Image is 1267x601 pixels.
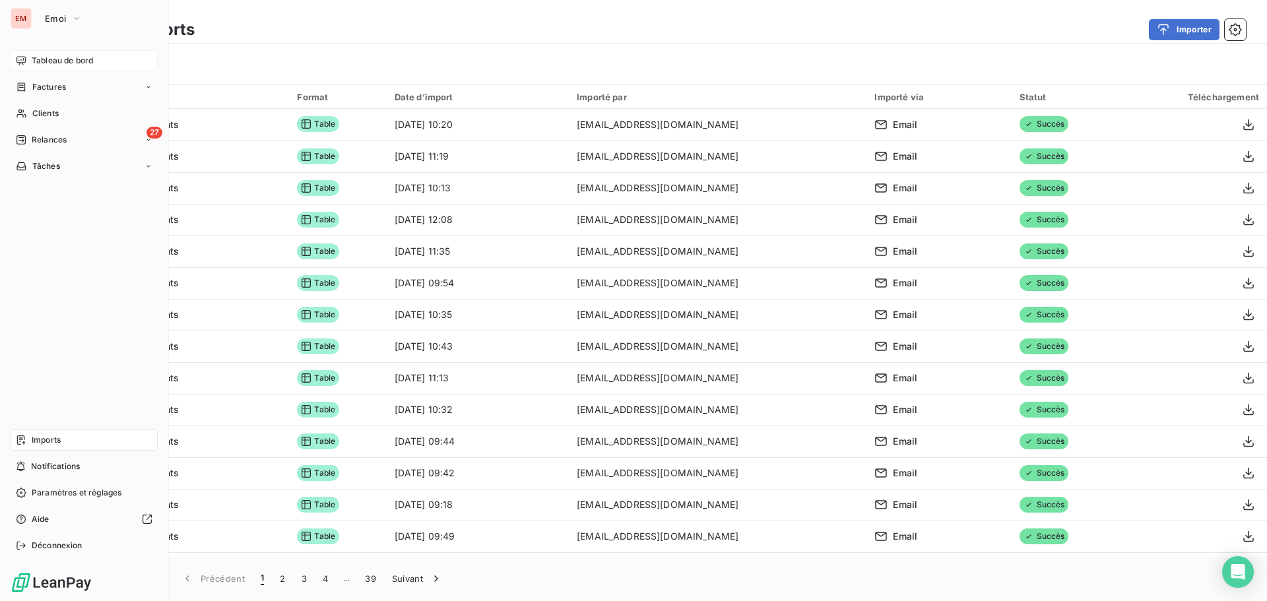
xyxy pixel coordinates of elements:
div: Téléchargement [1128,92,1259,102]
span: Succès [1020,370,1069,386]
button: 2 [272,565,293,592]
td: [EMAIL_ADDRESS][DOMAIN_NAME] [569,267,866,299]
div: Open Intercom Messenger [1222,556,1254,588]
div: EM [11,8,32,29]
span: Succès [1020,338,1069,354]
span: Table [297,370,339,386]
span: Table [297,116,339,132]
span: Table [297,465,339,481]
span: Table [297,338,339,354]
span: Email [893,435,917,448]
td: [DATE] 10:35 [387,299,569,331]
span: Imports [32,434,61,446]
td: [EMAIL_ADDRESS][DOMAIN_NAME] [569,426,866,457]
span: Email [893,213,917,226]
td: [EMAIL_ADDRESS][DOMAIN_NAME] [569,521,866,552]
span: Aide [32,513,49,525]
span: Notifications [31,460,80,472]
td: [EMAIL_ADDRESS][DOMAIN_NAME] [569,172,866,204]
span: Email [893,245,917,258]
span: Succès [1020,528,1069,544]
span: Table [297,497,339,513]
div: Date d’import [395,92,561,102]
div: Importé par [577,92,859,102]
td: [DATE] 09:44 [387,426,569,457]
span: Table [297,275,339,291]
span: Tâches [32,160,60,172]
a: Aide [11,509,158,530]
td: [EMAIL_ADDRESS][DOMAIN_NAME] [569,109,866,141]
td: [DATE] 10:13 [387,172,569,204]
span: Table [297,528,339,544]
span: Table [297,307,339,323]
td: [DATE] 11:19 [387,141,569,172]
td: [DATE] 10:32 [387,394,569,426]
span: Succès [1020,148,1069,164]
button: 39 [357,565,384,592]
span: Tableau de bord [32,55,93,67]
span: Email [893,498,917,511]
button: 3 [294,565,315,592]
span: Table [297,243,339,259]
span: Factures [32,81,66,93]
span: … [336,568,357,589]
span: 27 [146,127,162,139]
td: [EMAIL_ADDRESS][DOMAIN_NAME] [569,362,866,394]
td: [EMAIL_ADDRESS][DOMAIN_NAME] [569,299,866,331]
td: [EMAIL_ADDRESS][DOMAIN_NAME] [569,236,866,267]
td: [DATE] 09:54 [387,267,569,299]
button: 4 [315,565,336,592]
span: Table [297,433,339,449]
td: [DATE] 11:13 [387,362,569,394]
td: [EMAIL_ADDRESS][DOMAIN_NAME] [569,141,866,172]
span: Succès [1020,433,1069,449]
span: Email [893,308,917,321]
button: Importer [1149,19,1219,40]
span: Table [297,402,339,418]
span: Succès [1020,307,1069,323]
span: Email [893,403,917,416]
span: Succès [1020,465,1069,481]
span: Emoi [45,13,66,24]
button: 1 [253,565,272,592]
td: [EMAIL_ADDRESS][DOMAIN_NAME] [569,204,866,236]
span: Succès [1020,212,1069,228]
div: Import [63,91,281,103]
span: Relances [32,134,67,146]
span: 1 [261,572,264,585]
td: [DATE] 10:48 [387,552,569,584]
span: Table [297,148,339,164]
td: [EMAIL_ADDRESS][DOMAIN_NAME] [569,394,866,426]
button: Suivant [384,565,451,592]
td: [EMAIL_ADDRESS][DOMAIN_NAME] [569,489,866,521]
span: Table [297,180,339,196]
span: Table [297,212,339,228]
td: [DATE] 09:18 [387,489,569,521]
span: Succès [1020,243,1069,259]
td: [EMAIL_ADDRESS][DOMAIN_NAME] [569,457,866,489]
span: Clients [32,108,59,119]
span: Succès [1020,275,1069,291]
span: Email [893,340,917,353]
button: Précédent [173,565,253,592]
span: Email [893,118,917,131]
td: [EMAIL_ADDRESS][DOMAIN_NAME] [569,331,866,362]
td: [DATE] 09:42 [387,457,569,489]
span: Email [893,371,917,385]
span: Email [893,530,917,543]
td: [DATE] 11:35 [387,236,569,267]
span: Déconnexion [32,540,82,552]
div: Importé via [874,92,1003,102]
img: Logo LeanPay [11,572,92,593]
td: [DATE] 09:49 [387,521,569,552]
td: [DATE] 12:08 [387,204,569,236]
td: [DATE] 10:43 [387,331,569,362]
span: Email [893,466,917,480]
span: Succès [1020,180,1069,196]
span: Email [893,276,917,290]
span: Succès [1020,116,1069,132]
span: Succès [1020,402,1069,418]
span: Email [893,181,917,195]
div: Statut [1020,92,1113,102]
span: Email [893,150,917,163]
